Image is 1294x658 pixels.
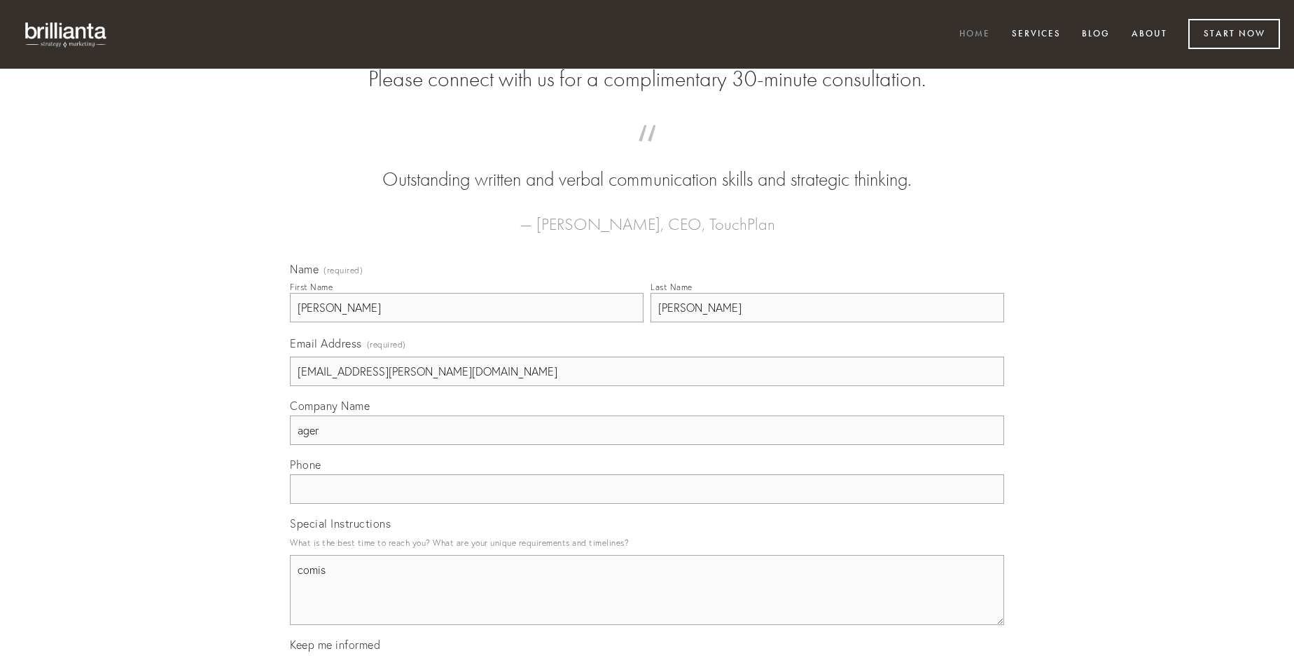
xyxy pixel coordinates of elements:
[290,336,362,350] span: Email Address
[290,399,370,413] span: Company Name
[290,282,333,292] div: First Name
[290,533,1004,552] p: What is the best time to reach you? What are your unique requirements and timelines?
[290,262,319,276] span: Name
[651,282,693,292] div: Last Name
[1188,19,1280,49] a: Start Now
[290,66,1004,92] h2: Please connect with us for a complimentary 30-minute consultation.
[1122,23,1176,46] a: About
[290,458,321,472] span: Phone
[312,193,982,238] figcaption: — [PERSON_NAME], CEO, TouchPlan
[1003,23,1070,46] a: Services
[290,555,1004,625] textarea: comis
[323,266,363,275] span: (required)
[367,335,406,354] span: (required)
[290,516,391,530] span: Special Instructions
[950,23,999,46] a: Home
[312,139,982,166] span: “
[14,14,119,55] img: brillianta - research, strategy, marketing
[290,638,380,652] span: Keep me informed
[1073,23,1119,46] a: Blog
[312,139,982,193] blockquote: Outstanding written and verbal communication skills and strategic thinking.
